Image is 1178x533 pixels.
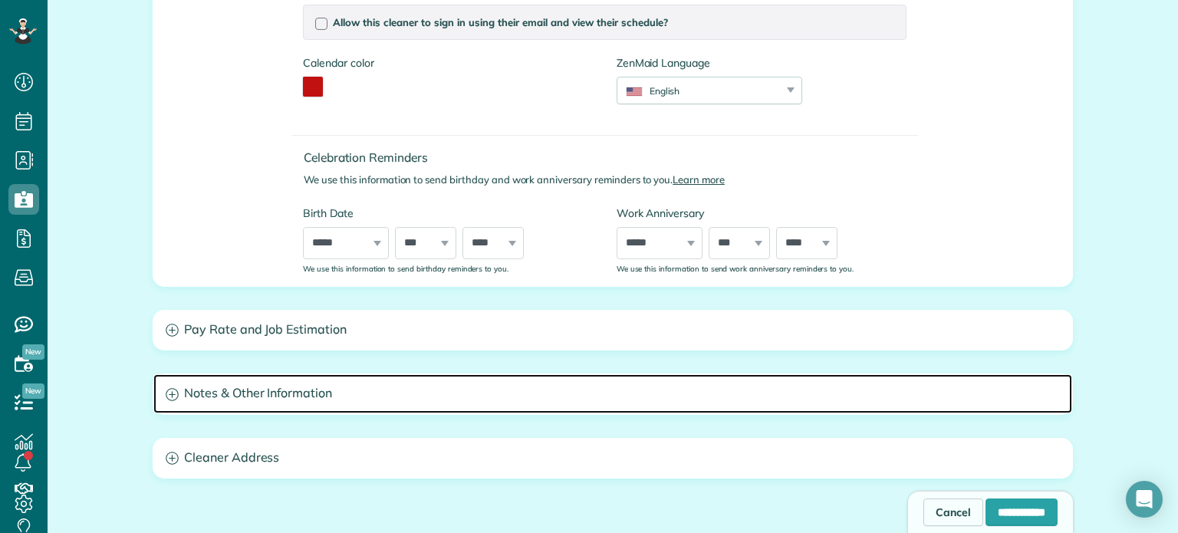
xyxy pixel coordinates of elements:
div: Open Intercom Messenger [1126,481,1163,518]
a: Learn more [673,173,725,186]
h4: Celebration Reminders [304,151,918,164]
sub: We use this information to send birthday reminders to you. [303,264,508,273]
label: Calendar color [303,55,373,71]
a: Cancel [923,498,983,526]
span: New [22,344,44,360]
a: Pay Rate and Job Estimation [153,311,1072,350]
p: We use this information to send birthday and work anniversary reminders to you. [304,173,918,187]
a: Cleaner Address [153,439,1072,478]
sub: We use this information to send work anniversary reminders to you. [617,264,854,273]
button: toggle color picker dialog [303,77,323,97]
span: Allow this cleaner to sign in using their email and view their schedule? [333,16,668,28]
span: New [22,383,44,399]
div: English [617,84,782,97]
label: Work Anniversary [617,206,907,221]
label: Birth Date [303,206,593,221]
a: Notes & Other Information [153,374,1072,413]
label: ZenMaid Language [617,55,802,71]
